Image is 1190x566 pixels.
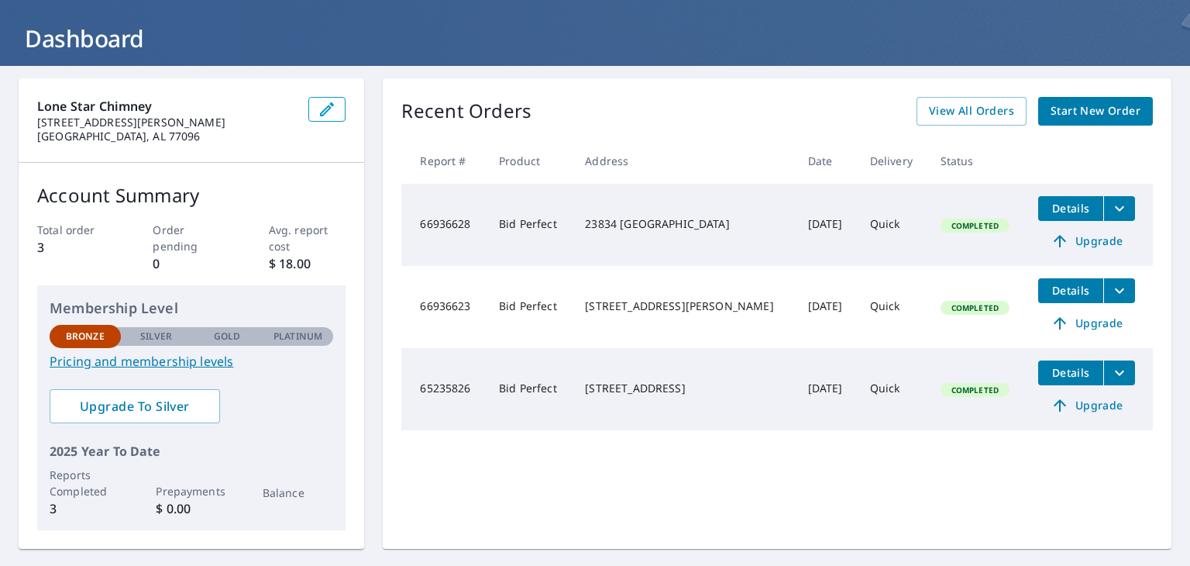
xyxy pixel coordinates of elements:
p: Account Summary [37,181,346,209]
a: Start New Order [1038,97,1153,126]
th: Date [796,138,858,184]
p: Total order [37,222,115,238]
span: Completed [942,302,1008,313]
span: Upgrade [1047,314,1126,333]
p: Gold [214,330,240,343]
a: Upgrade [1038,393,1135,418]
td: [DATE] [796,266,858,348]
p: [GEOGRAPHIC_DATA], AL 77096 [37,129,296,143]
th: Address [573,138,795,184]
td: 65235826 [401,348,487,430]
p: Avg. report cost [269,222,346,254]
span: Completed [942,385,1008,395]
button: filesDropdownBtn-65235826 [1103,361,1135,385]
span: View All Orders [929,102,1014,121]
p: Platinum [273,330,322,343]
p: Reports Completed [50,467,121,499]
td: Bid Perfect [487,266,573,348]
td: 66936623 [401,266,487,348]
span: Details [1047,201,1094,216]
p: [STREET_ADDRESS][PERSON_NAME] [37,116,296,129]
p: Balance [263,485,334,501]
td: Quick [858,266,928,348]
p: Prepayments [156,483,227,499]
span: Upgrade [1047,396,1126,415]
p: Silver [140,330,173,343]
p: Order pending [153,222,230,254]
p: Bronze [66,330,105,343]
td: Quick [858,184,928,266]
span: Completed [942,220,1008,231]
button: detailsBtn-66936623 [1038,278,1103,303]
th: Delivery [858,138,928,184]
a: Pricing and membership levels [50,352,333,371]
th: Status [928,138,1027,184]
td: [DATE] [796,348,858,430]
div: [STREET_ADDRESS][PERSON_NAME] [585,299,782,314]
td: Bid Perfect [487,184,573,266]
span: Details [1047,283,1094,298]
p: 0 [153,254,230,273]
a: View All Orders [917,97,1027,126]
td: 66936628 [401,184,487,266]
td: Quick [858,348,928,430]
span: Details [1047,365,1094,380]
button: detailsBtn-65235826 [1038,361,1103,385]
h1: Dashboard [19,22,1171,54]
span: Upgrade [1047,232,1126,250]
p: $ 18.00 [269,254,346,273]
td: [DATE] [796,184,858,266]
p: 2025 Year To Date [50,442,333,461]
p: Recent Orders [401,97,531,126]
p: 3 [37,238,115,257]
a: Upgrade [1038,229,1135,254]
button: filesDropdownBtn-66936623 [1103,278,1135,303]
p: 3 [50,499,121,518]
div: [STREET_ADDRESS] [585,381,782,396]
button: filesDropdownBtn-66936628 [1103,196,1135,221]
p: Membership Level [50,298,333,319]
div: 23834 [GEOGRAPHIC_DATA] [585,216,782,232]
th: Product [487,138,573,184]
a: Upgrade To Silver [50,389,220,423]
button: detailsBtn-66936628 [1038,196,1103,221]
p: $ 0.00 [156,499,227,518]
a: Upgrade [1038,311,1135,336]
th: Report # [401,138,487,184]
p: lone star chimney [37,97,296,116]
span: Upgrade To Silver [62,398,208,415]
span: Start New Order [1051,102,1140,121]
td: Bid Perfect [487,348,573,430]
